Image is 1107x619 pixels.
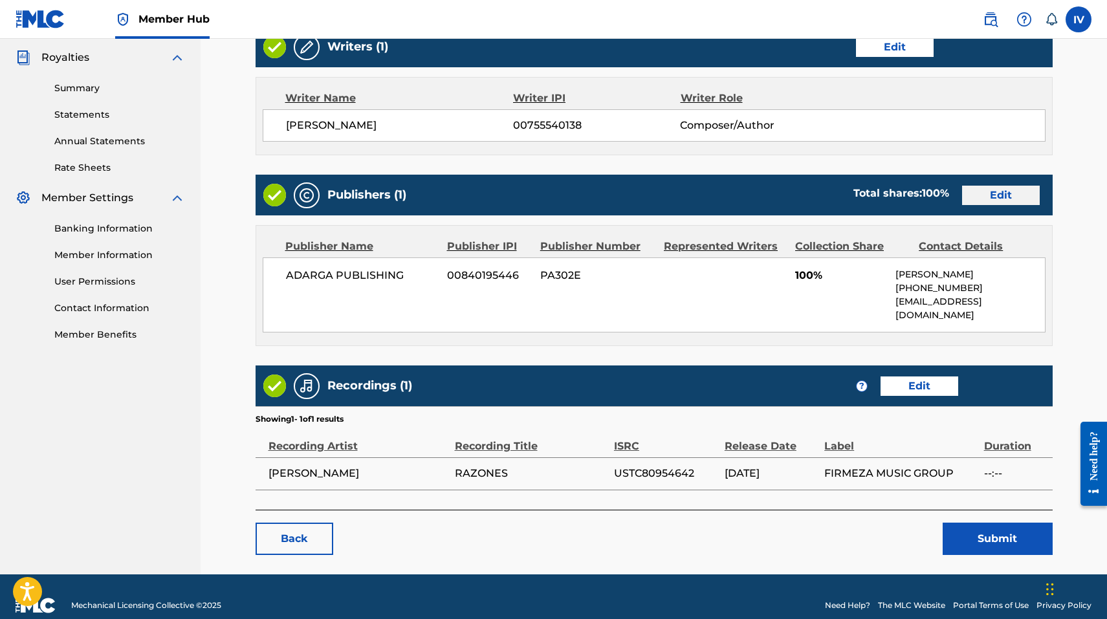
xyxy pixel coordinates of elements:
img: logo [16,598,56,613]
span: 100% [795,268,886,283]
span: FIRMEZA MUSIC GROUP [824,466,977,481]
a: Portal Terms of Use [953,600,1029,611]
div: Collection Share [795,239,909,254]
div: Release Date [725,425,818,454]
h5: Writers (1) [327,39,388,54]
h5: Recordings (1) [327,378,412,393]
div: Recording Title [455,425,608,454]
div: Arrastrar [1046,570,1054,609]
span: PA302E [540,268,654,283]
div: User Menu [1066,6,1091,32]
span: ? [857,381,867,391]
a: Edit [881,376,958,396]
a: Back [256,523,333,555]
div: Help [1011,6,1037,32]
div: Writer Name [285,91,514,106]
span: [PERSON_NAME] [286,118,514,133]
div: Publisher Name [285,239,437,254]
a: Edit [856,38,934,57]
a: Need Help? [825,600,870,611]
div: Duration [984,425,1046,454]
h5: Publishers (1) [327,188,406,202]
p: [EMAIL_ADDRESS][DOMAIN_NAME] [895,295,1044,322]
div: Publisher IPI [447,239,531,254]
a: User Permissions [54,275,185,288]
span: 00840195446 [447,268,531,283]
a: The MLC Website [878,600,945,611]
div: Notifications [1045,13,1058,26]
a: Contact Information [54,301,185,315]
span: Member Settings [41,190,133,206]
img: expand [170,190,185,206]
span: 100 % [922,187,949,199]
a: Privacy Policy [1036,600,1091,611]
span: 00755540138 [513,118,680,133]
a: Edit [962,186,1040,205]
img: help [1016,12,1032,27]
div: Recording Artist [269,425,448,454]
span: ADARGA PUBLISHING [286,268,438,283]
img: Member Settings [16,190,31,206]
a: Rate Sheets [54,161,185,175]
img: Writers [299,39,314,55]
div: Represented Writers [664,239,785,254]
span: Member Hub [138,12,210,27]
img: Valid [263,375,286,397]
div: Contact Details [919,239,1033,254]
span: [PERSON_NAME] [269,466,448,481]
span: [DATE] [725,466,818,481]
button: Submit [943,523,1053,555]
p: Showing 1 - 1 of 1 results [256,413,344,425]
span: RAZONES [455,466,608,481]
div: Publisher Number [540,239,654,254]
span: USTC80954642 [614,466,718,481]
img: search [983,12,998,27]
div: ISRC [614,425,718,454]
div: Writer Role [681,91,833,106]
span: Royalties [41,50,89,65]
span: --:-- [984,466,1046,481]
div: Widget de chat [1042,557,1107,619]
img: Recordings [299,378,314,394]
img: Top Rightsholder [115,12,131,27]
p: [PERSON_NAME] [895,268,1044,281]
iframe: Resource Center [1071,411,1107,516]
p: [PHONE_NUMBER] [895,281,1044,295]
a: Banking Information [54,222,185,235]
div: Label [824,425,977,454]
a: Member Information [54,248,185,262]
a: Public Search [978,6,1003,32]
img: Publishers [299,188,314,203]
img: expand [170,50,185,65]
a: Member Benefits [54,328,185,342]
img: MLC Logo [16,10,65,28]
span: Mechanical Licensing Collective © 2025 [71,600,221,611]
div: Total shares: [853,186,949,201]
a: Statements [54,108,185,122]
img: Royalties [16,50,31,65]
a: Summary [54,81,185,95]
img: Valid [263,184,286,206]
a: Annual Statements [54,135,185,148]
div: Writer IPI [513,91,681,106]
span: Composer/Author [680,118,832,133]
iframe: Chat Widget [1042,557,1107,619]
img: Valid [263,36,286,58]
